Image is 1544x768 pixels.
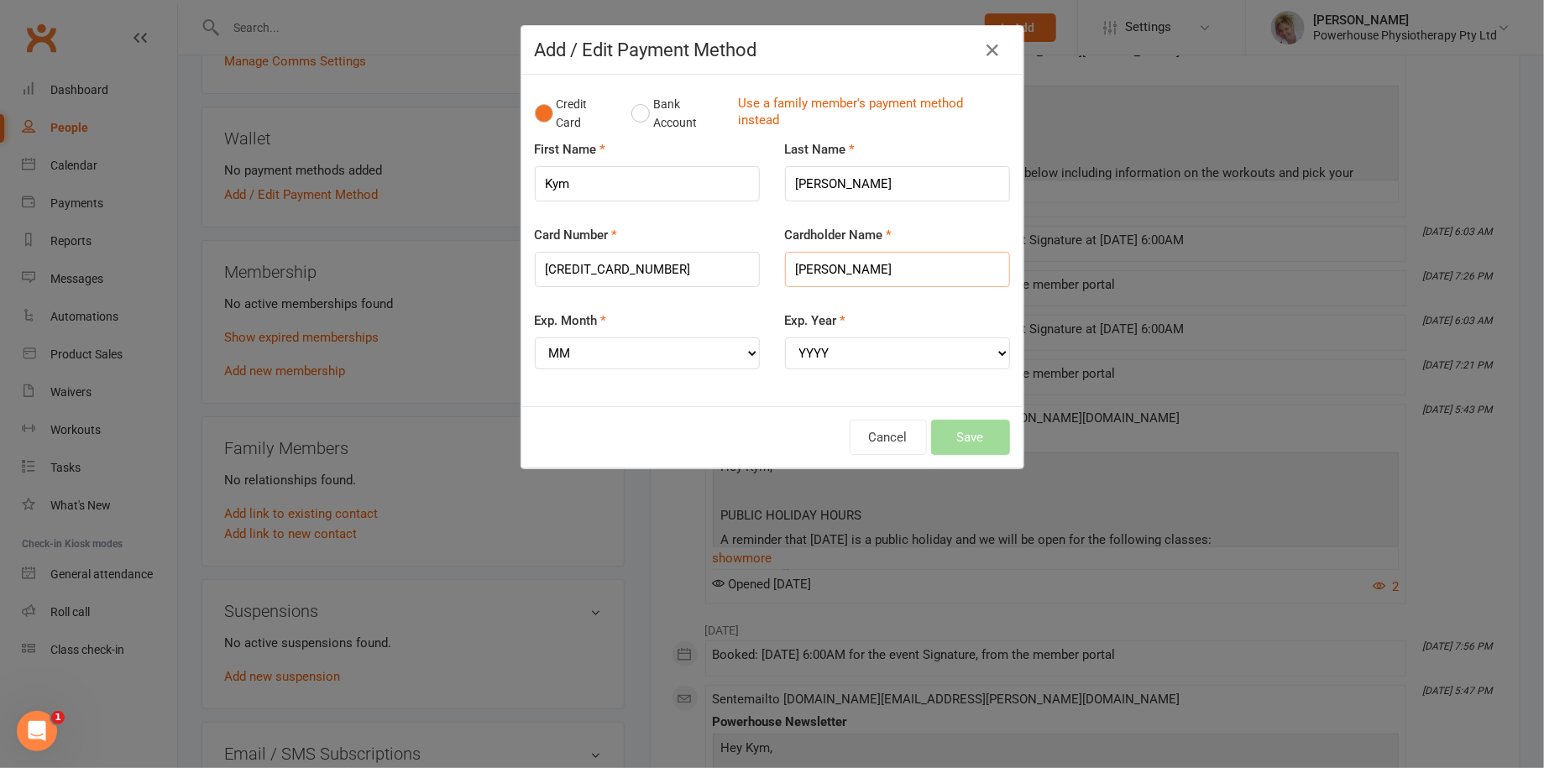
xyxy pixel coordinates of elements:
label: Card Number [535,225,618,245]
label: Exp. Month [535,311,607,331]
iframe: Intercom live chat [17,711,57,751]
h4: Add / Edit Payment Method [535,39,1010,60]
button: Bank Account [631,88,725,139]
a: Use a family member's payment method instead [738,95,1002,133]
button: Close [980,37,1007,64]
button: Credit Card [535,88,614,139]
input: Name on card [785,252,1010,287]
label: Exp. Year [785,311,846,331]
label: Cardholder Name [785,225,892,245]
button: Cancel [850,420,927,455]
input: XXXX-XXXX-XXXX-XXXX [535,252,760,287]
label: First Name [535,139,606,159]
span: 1 [51,711,65,724]
label: Last Name [785,139,856,159]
